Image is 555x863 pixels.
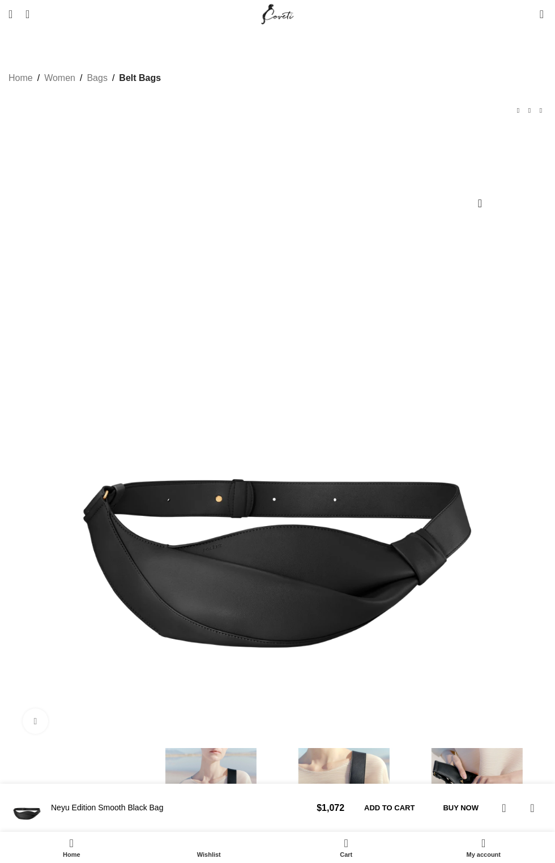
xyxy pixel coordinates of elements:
nav: Breadcrumb [8,71,161,86]
a: Previous product [513,105,524,116]
span: Wishlist [146,851,272,858]
button: Buy now [432,796,490,820]
div: My cart [277,835,415,860]
a: Wishlist [140,835,278,860]
span: 0 [345,835,353,843]
a: Next product [535,105,547,116]
span: My account [421,851,547,858]
span: Home [8,851,135,858]
a: 0 Cart [277,835,415,860]
a: Site logo [259,8,297,18]
a: Women [44,71,75,86]
h4: Neyu Edition Smooth Black Bag [51,802,308,814]
img: Polene [8,789,45,826]
div: My wishlist [140,835,278,860]
bdi: 1,072 [317,803,344,813]
a: 0 [534,3,549,25]
button: Add to cart [353,796,426,820]
a: My account [415,835,553,860]
span: Cart [283,851,409,858]
a: Bags [87,71,107,86]
a: Fancy designing your own shoe? | Discover Now [180,33,375,43]
a: Home [3,835,140,860]
span: $ [317,803,322,813]
a: Search [18,3,29,25]
a: Belt Bags [119,71,161,86]
a: Home [8,71,33,86]
div: My Wishlist [523,3,534,25]
span: 0 [540,6,549,14]
a: Open mobile menu [3,3,18,25]
img: Polene [14,216,541,742]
